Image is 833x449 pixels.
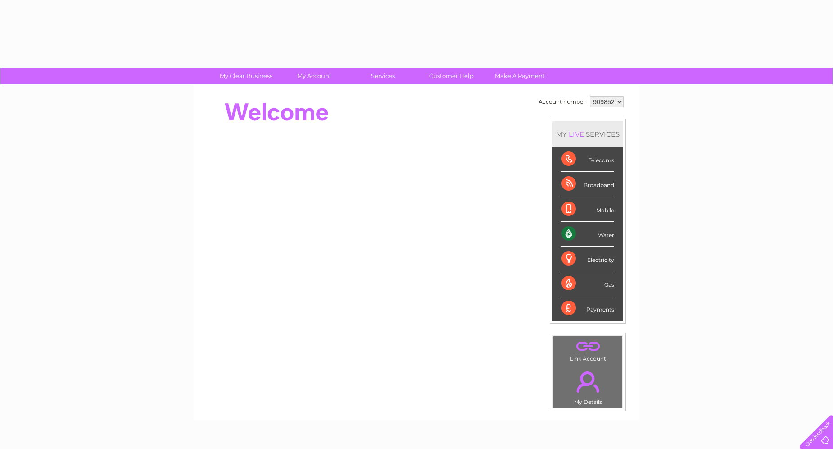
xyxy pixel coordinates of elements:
div: Gas [561,271,614,296]
a: My Clear Business [209,68,283,84]
div: Electricity [561,247,614,271]
a: . [556,366,620,398]
div: Water [561,222,614,247]
div: Mobile [561,197,614,222]
div: Payments [561,296,614,321]
td: Account number [536,94,588,110]
div: MY SERVICES [552,121,623,147]
a: . [556,339,620,354]
div: LIVE [567,130,586,138]
a: My Account [277,68,352,84]
a: Customer Help [414,68,489,84]
a: Services [346,68,420,84]
div: Broadband [561,172,614,197]
a: Make A Payment [483,68,557,84]
td: Link Account [553,336,623,364]
div: Telecoms [561,147,614,172]
td: My Details [553,364,623,408]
